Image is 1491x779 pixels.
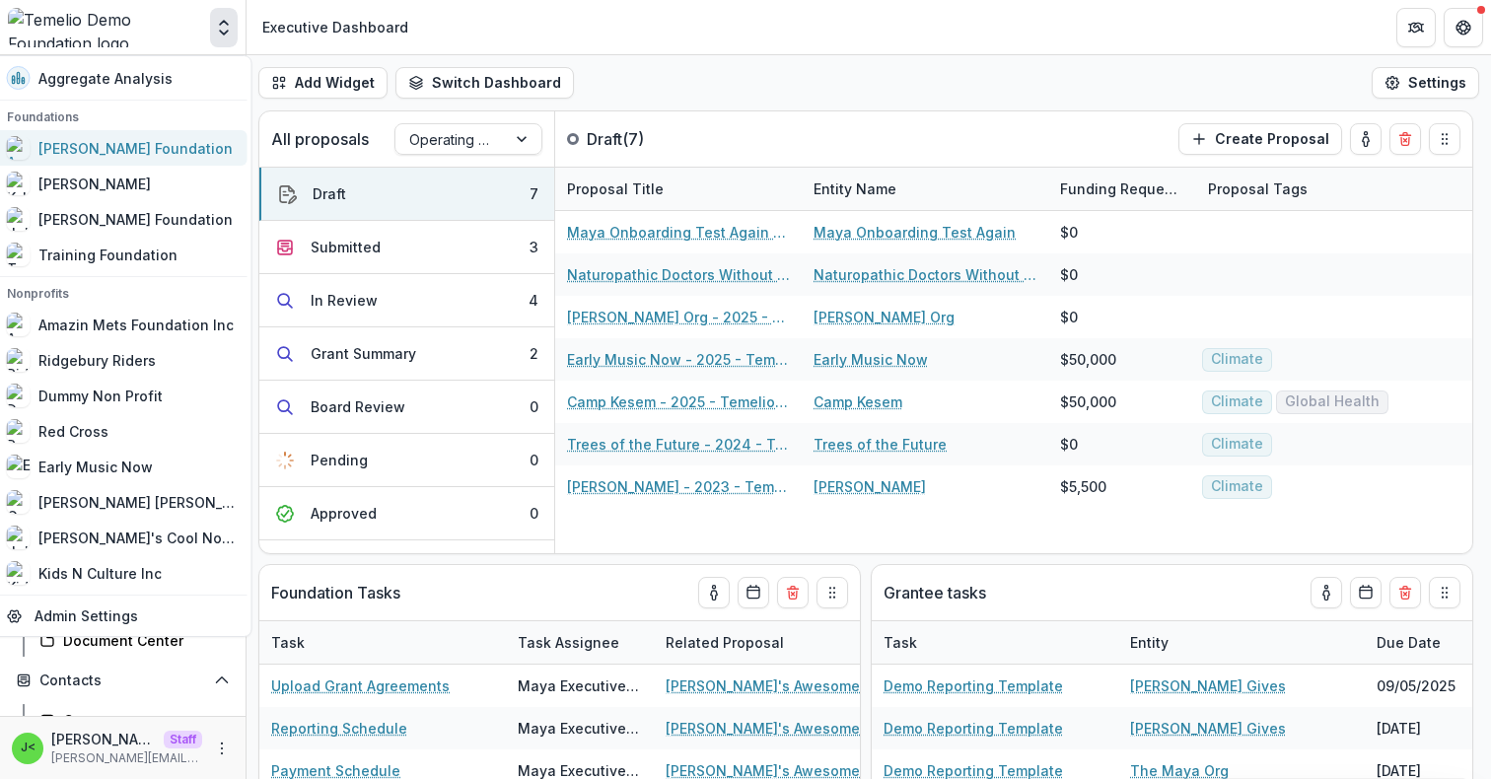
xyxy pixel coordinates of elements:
button: In Review4 [259,274,554,327]
span: Climate [1211,351,1263,368]
div: Related Proposal [654,621,900,664]
div: Task [872,632,929,653]
button: Draft7 [259,168,554,221]
div: Board Review [311,396,405,417]
a: [PERSON_NAME] Org - 2025 - Temelio General [PERSON_NAME] [567,307,790,327]
a: Early Music Now [814,349,928,370]
button: Board Review0 [259,381,554,434]
div: Document Center [63,630,222,651]
div: Entity Name [802,178,908,199]
a: Demo Reporting Template [884,675,1063,696]
div: Task Assignee [506,632,631,653]
div: 3 [530,237,538,257]
button: Pending0 [259,434,554,487]
div: Proposal Tags [1196,168,1443,210]
p: Staff [164,731,202,748]
a: [PERSON_NAME]'s Awesome Nonprofit - 2023 - Temelio General Operating Grant Proposal [666,675,888,696]
a: [PERSON_NAME] - 2023 - Temelio General Operating Grant Proposal [567,476,790,497]
a: Naturopathic Doctors Without Borders Inc [814,264,1036,285]
div: Entity [1118,621,1365,664]
button: Delete card [1389,123,1421,155]
a: [PERSON_NAME]'s Awesome Nonprofit - 2023 - Temelio General [PERSON_NAME] Proposal [666,718,888,739]
div: Proposal Title [555,168,802,210]
a: Grantees [32,704,238,737]
div: Executive Dashboard [262,17,408,37]
span: Contacts [39,673,206,689]
div: Grant Summary [311,343,416,364]
button: Grant Summary2 [259,327,554,381]
div: 0 [530,503,538,524]
span: Global Health [1285,393,1380,410]
a: Naturopathic Doctors Without Borders Inc - 2025 - Temelio General Grant Proposal [567,264,790,285]
div: Grantees [63,710,222,731]
button: Drag [1429,123,1460,155]
a: Trees of the Future - 2024 - Temelio General [PERSON_NAME] [567,434,790,455]
button: Open Contacts [8,665,238,696]
div: Maya Executive Director [518,718,642,739]
div: Pending [311,450,368,470]
a: Trees of the Future [814,434,947,455]
div: $0 [1060,307,1078,327]
button: Get Help [1444,8,1483,47]
div: Maya Executive Director [518,675,642,696]
a: Document Center [32,624,238,657]
div: Approved [311,503,377,524]
a: Demo Reporting Template [884,718,1063,739]
div: 2 [530,343,538,364]
div: Task [872,621,1118,664]
div: Julie <julie@trytemelio.com> [21,742,35,754]
a: Maya Onboarding Test Again - 2025 - Temelio General [PERSON_NAME] Proposal [567,222,790,243]
div: Proposal Title [555,178,675,199]
div: $0 [1060,264,1078,285]
a: Camp Kesem [814,391,902,412]
div: Task [259,621,506,664]
span: Climate [1211,478,1263,495]
a: Maya Onboarding Test Again [814,222,1016,243]
button: Open entity switcher [210,8,238,47]
div: Task Assignee [506,621,654,664]
div: 7 [530,183,538,204]
div: Entity Name [802,168,1048,210]
button: Drag [1429,577,1460,608]
button: Calendar [738,577,769,608]
button: Calendar [1350,577,1382,608]
p: All proposals [271,127,369,151]
a: [PERSON_NAME] Gives [1130,718,1286,739]
div: Draft [313,183,346,204]
a: Early Music Now - 2025 - Temelio General [PERSON_NAME] [567,349,790,370]
div: Proposal Tags [1196,178,1319,199]
a: Upload Grant Agreements [271,675,450,696]
img: Temelio Demo Foundation logo [8,8,202,47]
button: Delete card [777,577,809,608]
span: Climate [1211,393,1263,410]
p: Foundation Tasks [271,581,400,604]
a: Reporting Schedule [271,718,407,739]
p: Grantee tasks [884,581,986,604]
button: Approved0 [259,487,554,540]
a: [PERSON_NAME] [814,476,926,497]
a: [PERSON_NAME] Gives [1130,675,1286,696]
button: toggle-assigned-to-me [1311,577,1342,608]
div: $50,000 [1060,391,1116,412]
div: Submitted [311,237,381,257]
button: Switch Dashboard [395,67,574,99]
button: Create Proposal [1178,123,1342,155]
button: Settings [1372,67,1479,99]
div: 0 [530,396,538,417]
div: Task [259,632,317,653]
p: Draft ( 7 ) [587,127,735,151]
p: [PERSON_NAME] <[PERSON_NAME][EMAIL_ADDRESS][DOMAIN_NAME]> [51,729,156,749]
div: Entity [1118,632,1180,653]
div: In Review [311,290,378,311]
div: Funding Requested [1048,168,1196,210]
div: Due Date [1365,632,1453,653]
button: Drag [816,577,848,608]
